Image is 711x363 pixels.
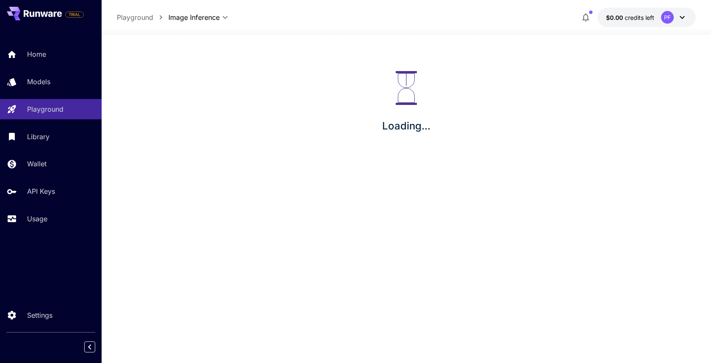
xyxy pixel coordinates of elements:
p: Loading... [382,118,430,134]
a: Playground [117,12,153,22]
nav: breadcrumb [117,12,168,22]
p: Wallet [27,159,47,169]
p: Playground [27,104,63,114]
span: Add your payment card to enable full platform functionality. [65,9,84,19]
button: Collapse sidebar [84,341,95,352]
div: PF [661,11,674,24]
span: Image Inference [168,12,220,22]
span: $0.00 [606,14,625,21]
p: API Keys [27,186,55,196]
p: Settings [27,310,52,320]
p: Library [27,132,50,142]
p: Models [27,77,50,87]
div: $0.00 [606,13,654,22]
div: Collapse sidebar [91,339,102,355]
p: Usage [27,214,47,224]
span: TRIAL [66,11,83,18]
button: $0.00PF [598,8,696,27]
p: Home [27,49,46,59]
span: credits left [625,14,654,21]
